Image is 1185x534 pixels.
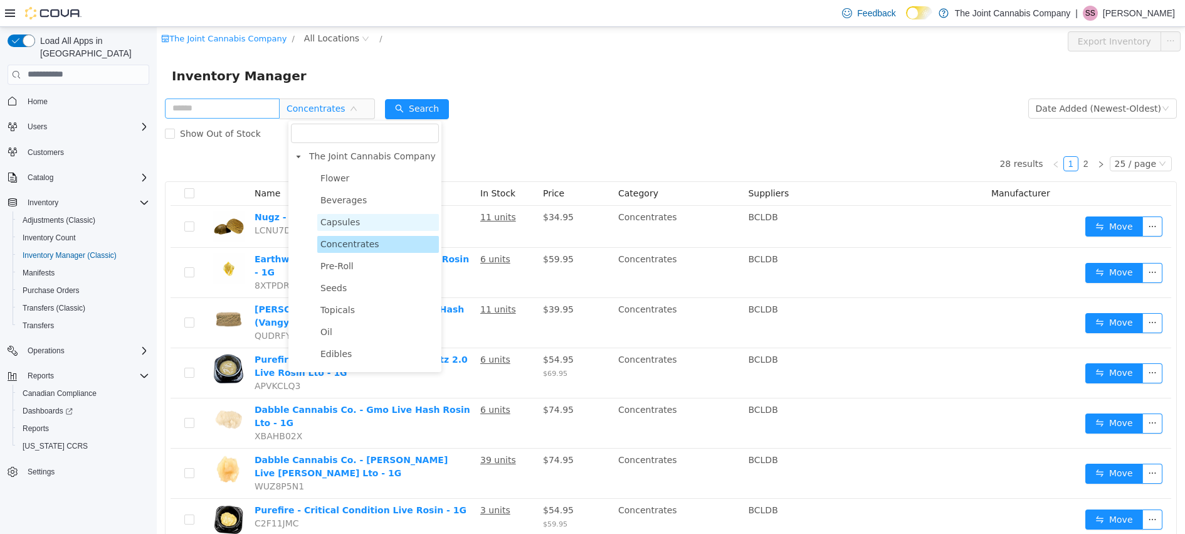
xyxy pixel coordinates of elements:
[18,301,90,316] a: Transfers (Classic)
[18,213,149,228] span: Adjustments (Classic)
[98,428,291,451] a: Dabble Cannabis Co. - [PERSON_NAME] Live [PERSON_NAME] Lto - 1G
[18,283,149,298] span: Purchase Orders
[591,378,621,388] span: BCLDB
[456,422,586,472] td: Concentrates
[324,478,354,488] u: 3 units
[98,304,147,314] span: QUDRFYH5
[98,185,236,195] a: Nugz - Old School Hash - 2G
[1002,133,1009,142] i: icon: down
[18,421,54,436] a: Reports
[4,7,130,16] a: icon: shopThe Joint Cannabis Company
[456,472,586,514] td: Concentrates
[161,209,282,226] span: Concentrates
[23,441,88,451] span: [US_STATE] CCRS
[28,467,55,477] span: Settings
[879,72,1004,91] div: Date Added (Newest-Oldest)
[929,286,986,306] button: icon: swapMove
[98,227,312,250] a: Earthwolf Farms - Acapulco Gold Live Rosin - 1G
[98,328,311,351] a: Purefire - Forged Reserve Rainbow Bltz 2.0 Live Rosin Lto - 1G
[986,286,1006,306] button: icon: ellipsis
[986,236,1006,256] button: icon: ellipsis
[3,462,154,481] button: Settings
[28,198,58,208] span: Inventory
[152,124,279,134] span: The Joint Cannabis Company
[3,143,154,161] button: Customers
[98,198,147,208] span: LCNU7D0M
[13,247,154,264] button: Inventory Manager (Classic)
[929,483,986,503] button: icon: swapMove
[13,264,154,282] button: Manifests
[8,87,149,514] nav: Complex example
[3,342,154,360] button: Operations
[958,130,999,144] div: 25 / page
[23,424,49,434] span: Reports
[13,282,154,299] button: Purchase Orders
[18,248,122,263] a: Inventory Manager (Classic)
[161,187,282,204] span: Capsules
[98,454,147,464] span: WUZ8P5N1
[937,129,952,144] li: Next Page
[1103,6,1175,21] p: [PERSON_NAME]
[23,144,149,160] span: Customers
[324,161,359,171] span: In Stock
[386,343,411,351] span: $69.95
[28,346,65,356] span: Operations
[23,368,149,383] span: Reports
[456,321,586,371] td: Concentrates
[386,378,417,388] span: $74.95
[23,464,60,479] a: Settings
[3,92,154,110] button: Home
[324,227,354,237] u: 6 units
[23,119,52,134] button: Users
[18,318,59,333] a: Transfers
[23,170,149,185] span: Catalog
[23,94,53,109] a: Home
[98,277,307,301] a: [PERSON_NAME] - Country Club Aero Hash (Vangyptian) Lto - 2G
[591,227,621,237] span: BCLDB
[23,195,149,210] span: Inventory
[13,402,154,420] a: Dashboards
[324,185,359,195] u: 11 units
[895,134,903,141] i: icon: left
[15,39,157,59] span: Inventory Manager
[18,248,149,263] span: Inventory Manager (Classic)
[228,72,292,92] button: icon: searchSearch
[324,378,354,388] u: 6 units
[18,283,85,298] a: Purchase Orders
[929,336,986,356] button: icon: swapMove
[386,227,417,237] span: $59.95
[324,328,354,338] u: 6 units
[23,119,149,134] span: Users
[130,72,189,91] span: Concentrates
[35,35,149,60] span: Load All Apps in [GEOGRAPHIC_DATA]
[13,229,154,247] button: Inventory Count
[28,371,54,381] span: Reports
[28,173,53,183] span: Catalog
[3,169,154,186] button: Catalog
[161,231,282,248] span: Pre-Roll
[1004,4,1024,24] button: icon: ellipsis
[23,195,63,210] button: Inventory
[591,161,632,171] span: Suppliers
[13,385,154,402] button: Canadian Compliance
[591,428,621,438] span: BCLDB
[906,19,907,20] span: Dark Mode
[929,190,986,210] button: icon: swapMove
[98,254,144,264] span: 8XTPDR7B
[911,4,1004,24] button: Export Inventory
[922,130,936,144] a: 2
[461,161,502,171] span: Category
[56,427,88,458] img: Dabble Cannabis Co. - Drago Live Rosin Lto - 1G hero shot
[23,388,97,398] span: Canadian Compliance
[940,134,948,141] i: icon: right
[18,439,149,454] span: Washington CCRS
[1083,6,1098,21] div: Sagar Sanghera
[164,256,190,266] span: Seeds
[23,215,95,225] span: Adjustments (Classic)
[324,277,359,287] u: 11 units
[164,190,203,200] span: Capsules
[23,250,117,260] span: Inventory Manager (Classic)
[907,129,922,144] li: 1
[23,233,76,243] span: Inventory Count
[18,439,93,454] a: [US_STATE] CCRS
